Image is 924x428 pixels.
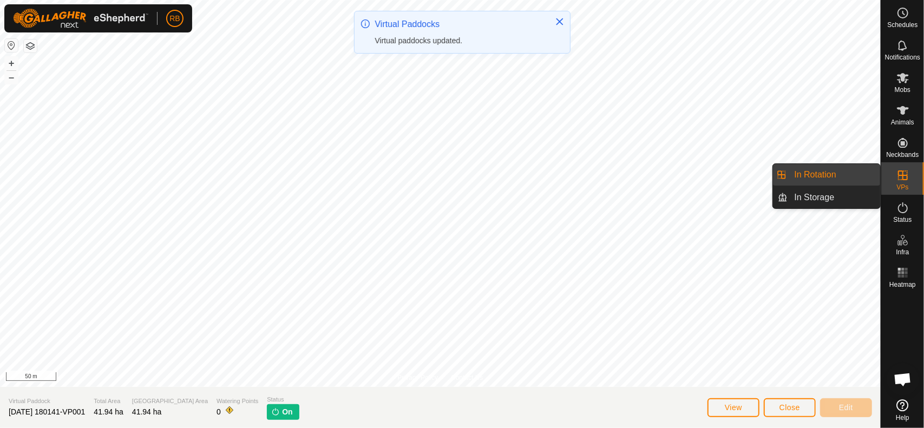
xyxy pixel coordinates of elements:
[217,407,221,416] span: 0
[895,87,910,93] span: Mobs
[896,414,909,421] span: Help
[887,363,919,396] div: Open chat
[839,403,853,412] span: Edit
[820,398,872,417] button: Edit
[451,373,483,383] a: Contact Us
[375,18,544,31] div: Virtual Paddocks
[217,397,258,406] span: Watering Points
[169,13,180,24] span: RB
[707,398,759,417] button: View
[725,403,742,412] span: View
[132,407,162,416] span: 41.94 ha
[397,373,438,383] a: Privacy Policy
[267,395,299,404] span: Status
[896,249,909,255] span: Infra
[94,407,123,416] span: 41.94 ha
[24,39,37,52] button: Map Layers
[5,39,18,52] button: Reset Map
[9,397,85,406] span: Virtual Paddock
[893,216,912,223] span: Status
[132,397,208,406] span: [GEOGRAPHIC_DATA] Area
[773,187,880,208] li: In Storage
[271,407,280,416] img: turn-on
[788,187,881,208] a: In Storage
[773,164,880,186] li: In Rotation
[375,35,544,47] div: Virtual paddocks updated.
[552,14,567,29] button: Close
[896,184,908,190] span: VPs
[94,397,123,406] span: Total Area
[9,407,85,416] span: [DATE] 180141-VP001
[795,168,836,181] span: In Rotation
[282,406,292,418] span: On
[788,164,881,186] a: In Rotation
[795,191,835,204] span: In Storage
[881,395,924,425] a: Help
[13,9,148,28] img: Gallagher Logo
[889,281,916,288] span: Heatmap
[891,119,914,126] span: Animals
[5,71,18,84] button: –
[779,403,800,412] span: Close
[886,152,919,158] span: Neckbands
[885,54,920,61] span: Notifications
[887,22,918,28] span: Schedules
[5,57,18,70] button: +
[764,398,816,417] button: Close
